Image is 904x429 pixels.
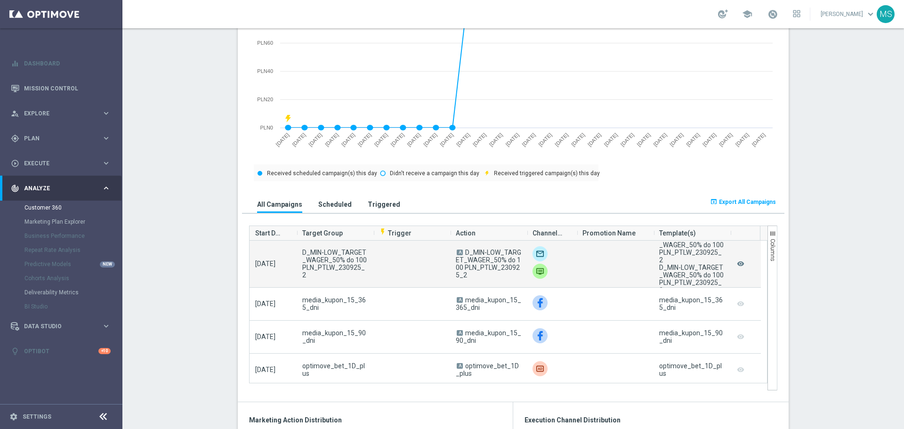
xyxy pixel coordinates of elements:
span: Columns [769,239,776,261]
div: Cohorts Analysis [24,271,121,285]
text: Didn't receive a campaign this day [390,170,479,177]
span: A [457,297,463,303]
button: person_search Explore keyboard_arrow_right [10,110,111,117]
text: [DATE] [406,132,421,147]
img: Optimail [533,246,548,261]
h3: Scheduled [318,200,352,209]
i: flash_on [379,228,387,235]
i: remove_red_eye [736,258,745,270]
a: Deliverability Metrics [24,289,98,296]
text: [DATE] [620,132,635,147]
span: Execute [24,161,102,166]
span: [DATE] [255,333,275,340]
span: Channel(s) [533,224,564,243]
h3: Triggered [368,200,400,209]
text: [DATE] [570,132,586,147]
span: optimove_bet_1D_plus [302,362,368,377]
text: [DATE] [734,132,750,147]
div: D_MIN-LOW_TARGET_WAGER_50% do 100 PLN_PTLW_230925_2 [659,234,725,264]
span: Trigger [379,229,412,237]
div: BI Studio [24,299,121,314]
text: Received triggered campaign(s) this day [494,170,600,177]
a: Mission Control [24,76,111,101]
div: Execute [11,159,102,168]
text: [DATE] [521,132,536,147]
text: [DATE] [505,132,520,147]
i: keyboard_arrow_right [102,109,111,118]
span: Promotion Name [582,224,636,243]
div: Explore [11,109,102,118]
div: Marketing Plan Explorer [24,215,121,229]
span: [DATE] [255,366,275,373]
div: Private message [533,264,548,279]
span: Target Group [302,224,343,243]
text: PLN60 [257,40,273,46]
i: keyboard_arrow_right [102,134,111,143]
div: Facebook Custom Audience [533,295,548,310]
div: Dashboard [11,51,111,76]
span: Analyze [24,186,102,191]
i: gps_fixed [11,134,19,143]
text: [DATE] [472,132,487,147]
h3: All Campaigns [257,200,302,209]
span: optimove_bet_1D_plus [456,362,519,377]
text: [DATE] [307,132,323,147]
div: D_MIN-LOW_TARGET_WAGER_50% do 100 PLN_PTLW_230925_2 [659,264,725,294]
div: Analyze [11,184,102,193]
text: [DATE] [537,132,553,147]
i: lightbulb [11,347,19,356]
div: equalizer Dashboard [10,60,111,67]
span: D_MIN-LOW_TARGET_WAGER_50% do 100 PLN_PTLW_230925_2 [456,249,521,279]
text: PLN0 [260,125,273,130]
span: [DATE] [255,260,275,267]
a: Dashboard [24,51,111,76]
text: [DATE] [439,132,454,147]
span: A [457,250,463,255]
text: [DATE] [324,132,339,147]
img: Facebook Custom Audience [533,328,548,343]
text: [DATE] [603,132,619,147]
div: Mission Control [10,85,111,92]
span: Template(s) [659,224,696,243]
img: Criteo [533,361,548,376]
div: +10 [98,348,111,354]
i: keyboard_arrow_right [102,184,111,193]
text: [DATE] [636,132,652,147]
button: Triggered [365,195,403,213]
button: play_circle_outline Execute keyboard_arrow_right [10,160,111,167]
span: Start Date [255,224,283,243]
button: gps_fixed Plan keyboard_arrow_right [10,135,111,142]
text: [DATE] [652,132,668,147]
h3: Marketing Action Distribution [249,416,501,424]
i: open_in_browser [710,198,718,205]
text: [DATE] [669,132,684,147]
text: [DATE] [291,132,307,147]
span: D_MIN-LOW_TARGET_WAGER_50% do 100 PLN_PTLW_230925_2 [302,249,368,279]
div: Mission Control [11,76,111,101]
a: Marketing Plan Explorer [24,218,98,226]
div: Plan [11,134,102,143]
text: [DATE] [685,132,701,147]
i: track_changes [11,184,19,193]
span: A [457,363,463,369]
i: equalizer [11,59,19,68]
text: [DATE] [702,132,717,147]
div: optimove_bet_1D_plus [659,362,725,377]
button: All Campaigns [255,195,305,213]
i: person_search [11,109,19,118]
text: PLN20 [257,97,273,102]
button: track_changes Analyze keyboard_arrow_right [10,185,111,192]
div: Predictive Models [24,257,121,271]
text: PLN40 [257,68,273,74]
div: Optibot [11,339,111,364]
div: Deliverability Metrics [24,285,121,299]
button: Data Studio keyboard_arrow_right [10,323,111,330]
i: play_circle_outline [11,159,19,168]
text: [DATE] [554,132,569,147]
